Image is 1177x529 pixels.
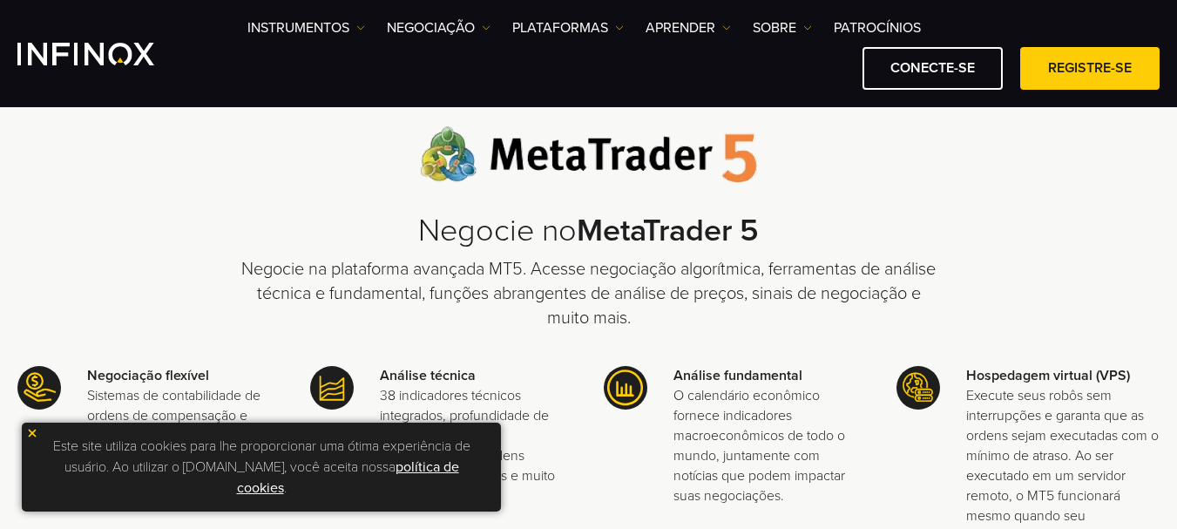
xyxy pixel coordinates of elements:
[420,126,757,183] img: Logotipo do Meta Trader 5
[1048,59,1132,77] font: REGISTRE-SE
[387,17,490,38] a: NEGOCIAÇÃO
[862,47,1003,90] a: CONECTE-SE
[890,59,975,77] font: CONECTE-SE
[241,259,936,329] font: Negocie na plataforma avançada MT5. Acesse negociação algorítmica, ferramentas de análise técnica...
[247,17,365,38] a: Instrumentos
[673,367,802,384] font: Análise fundamental
[512,17,624,38] a: PLATAFORMAS
[753,17,812,38] a: SOBRE
[87,367,209,384] font: Negociação flexível
[577,212,759,249] font: MetaTrader 5
[17,43,195,65] a: Logotipo INFINOX
[26,427,38,439] img: ícone amarelo de fechamento
[753,19,796,37] font: SOBRE
[604,366,647,410] img: Ícone do Meta Trader 5
[966,367,1130,384] font: Hospedagem virtual (VPS)
[646,19,715,37] font: Aprender
[87,387,269,505] font: Sistemas de contabilidade de ordens de compensação e hedge, e disponibilidade de modos de execuçã...
[834,19,921,37] font: PATROCÍNIOS
[284,479,287,497] font: .
[380,387,555,505] font: 38 indicadores técnicos integrados, profundidade de mercado, hedge e compensação, 6 ordens penden...
[418,212,577,249] font: Negocie no
[896,366,940,410] img: Ícone do Meta Trader 5
[673,387,845,505] font: O calendário econômico fornece indicadores macroeconômicos de todo o mundo, juntamente com notíci...
[247,19,349,37] font: Instrumentos
[834,17,921,38] a: PATROCÍNIOS
[512,19,608,37] font: PLATAFORMAS
[387,19,475,37] font: NEGOCIAÇÃO
[380,367,476,384] font: Análise técnica
[1020,47,1160,90] a: REGISTRE-SE
[53,437,470,476] font: Este site utiliza cookies para lhe proporcionar uma ótima experiência de usuário. Ao utilizar o [...
[646,17,731,38] a: Aprender
[17,366,61,410] img: Ícone do Meta Trader 5
[310,366,354,410] img: Ícone do Meta Trader 5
